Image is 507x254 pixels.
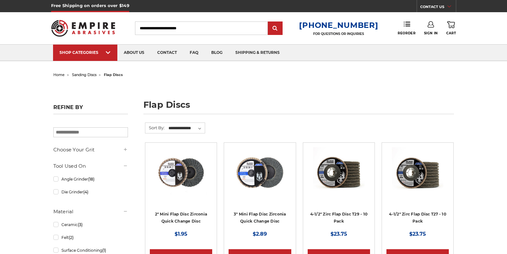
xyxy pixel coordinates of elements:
[398,21,415,35] a: Reorder
[234,147,285,199] img: BHA 3" Quick Change 60 Grit Flap Disc for Fine Grinding and Finishing
[117,45,151,61] a: about us
[83,190,88,194] span: (4)
[313,147,365,199] img: 4.5" Black Hawk Zirconia Flap Disc 10 Pack
[53,186,128,198] a: Die Grinder
[53,232,128,243] a: Felt
[53,174,128,185] a: Angle Grinder
[59,50,111,55] div: SHOP CATEGORIES
[78,222,83,227] span: (3)
[143,100,454,114] h1: flap discs
[446,31,456,35] span: Cart
[102,248,106,253] span: (1)
[308,147,370,209] a: 4.5" Black Hawk Zirconia Flap Disc 10 Pack
[51,16,115,41] img: Empire Abrasives
[53,104,128,114] h5: Refine by
[167,123,205,133] select: Sort By:
[72,72,96,77] a: sanding discs
[205,45,229,61] a: blog
[88,177,95,182] span: (18)
[53,208,128,216] h5: Material
[424,31,438,35] span: Sign In
[53,72,65,77] a: home
[151,45,183,61] a: contact
[386,147,449,209] a: Black Hawk 4-1/2" x 7/8" Flap Disc Type 27 - 10 Pack
[446,21,456,35] a: Cart
[53,146,128,154] h5: Choose Your Grit
[299,32,378,36] p: FOR QUESTIONS OR INQUIRIES
[53,162,128,170] h5: Tool Used On
[229,45,286,61] a: shipping & returns
[150,147,212,209] a: Black Hawk Abrasives 2-inch Zirconia Flap Disc with 60 Grit Zirconia for Smooth Finishing
[409,231,426,237] span: $23.75
[269,22,282,35] input: Submit
[234,212,286,224] a: 3" Mini Flap Disc Zirconia Quick Change Disc
[53,219,128,230] a: Ceramic
[330,231,347,237] span: $23.75
[420,3,456,12] a: CONTACT US
[392,147,443,199] img: Black Hawk 4-1/2" x 7/8" Flap Disc Type 27 - 10 Pack
[104,72,123,77] span: flap discs
[145,123,165,132] label: Sort By:
[175,231,187,237] span: $1.95
[69,235,74,240] span: (2)
[155,147,207,199] img: Black Hawk Abrasives 2-inch Zirconia Flap Disc with 60 Grit Zirconia for Smooth Finishing
[155,212,207,224] a: 2" Mini Flap Disc Zirconia Quick Change Disc
[398,31,415,35] span: Reorder
[310,212,368,224] a: 4-1/2" Zirc Flap Disc T29 - 10 Pack
[183,45,205,61] a: faq
[299,21,378,30] a: [PHONE_NUMBER]
[253,231,267,237] span: $2.89
[389,212,446,224] a: 4-1/2" Zirc Flap Disc T27 - 10 Pack
[229,147,291,209] a: BHA 3" Quick Change 60 Grit Flap Disc for Fine Grinding and Finishing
